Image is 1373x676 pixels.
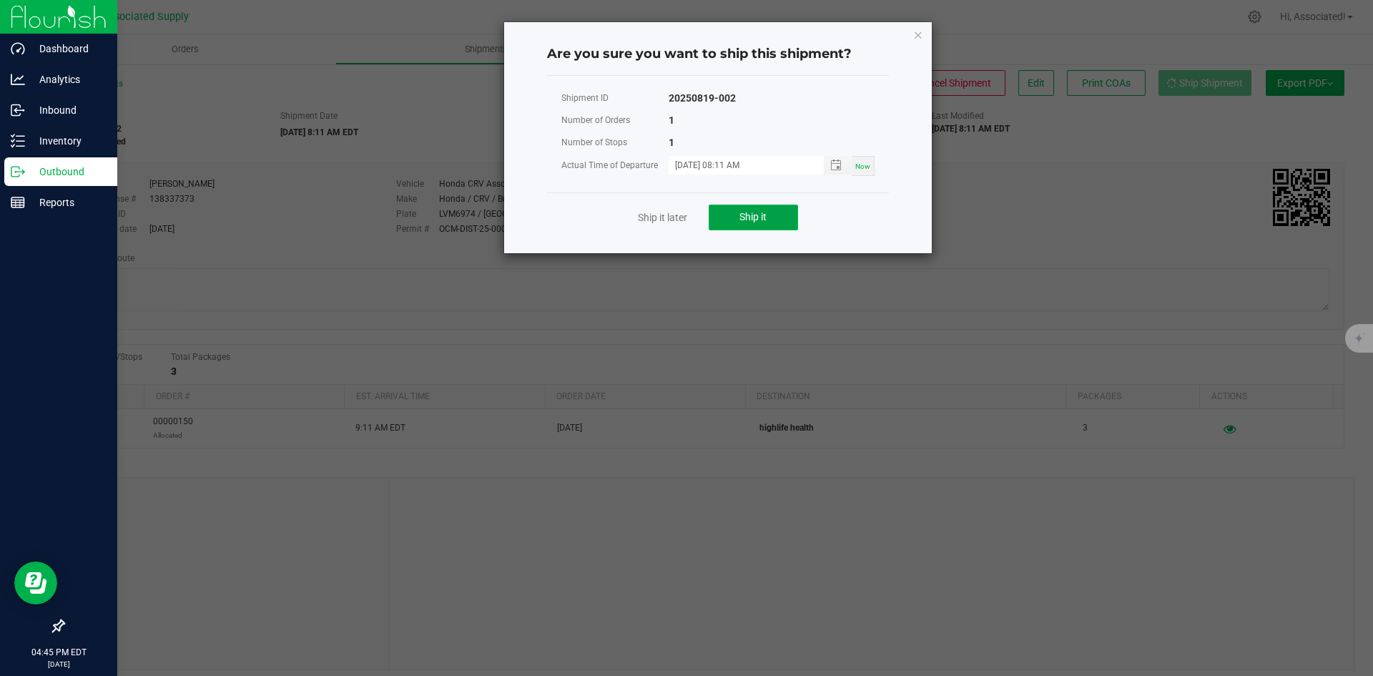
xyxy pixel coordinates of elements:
iframe: Resource center [14,562,57,604]
div: Actual Time of Departure [561,157,669,175]
span: Now [855,162,870,170]
h4: Are you sure you want to ship this shipment? [547,45,889,64]
span: Ship it [739,211,767,222]
a: Ship it later [638,210,687,225]
button: Close [913,26,923,43]
div: 1 [669,134,674,152]
span: Toggle popup [824,156,852,174]
div: Number of Orders [561,112,669,129]
button: Ship it [709,205,798,230]
div: Number of Stops [561,134,669,152]
div: 20250819-002 [669,89,736,107]
div: 1 [669,112,674,129]
input: MM/dd/yyyy HH:MM a [669,156,809,174]
div: Shipment ID [561,89,669,107]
